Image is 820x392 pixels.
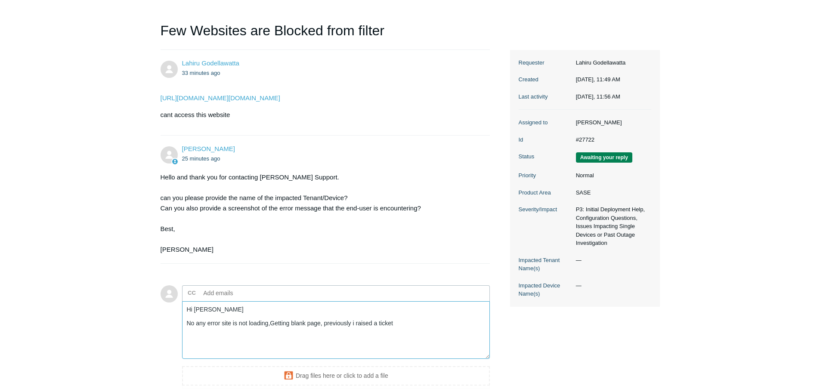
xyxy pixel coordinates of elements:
dd: — [572,256,651,265]
dt: Priority [519,171,572,180]
a: Lahiru Godellawatta [182,59,239,67]
dt: Product Area [519,188,572,197]
dt: Impacted Device Name(s) [519,281,572,298]
dd: Normal [572,171,651,180]
span: Kris Haire [182,145,235,152]
time: 08/27/2025, 11:56 [182,155,220,162]
time: 08/27/2025, 11:56 [576,93,620,100]
span: We are waiting for you to respond [576,152,632,163]
dt: Created [519,75,572,84]
p: cant access this website [161,110,482,120]
dd: Lahiru Godellawatta [572,59,651,67]
dt: Severity/Impact [519,205,572,214]
dt: Requester [519,59,572,67]
time: 08/27/2025, 11:49 [182,70,220,76]
dt: Status [519,152,572,161]
time: 08/27/2025, 11:49 [576,76,620,83]
dt: Id [519,136,572,144]
a: [URL][DOMAIN_NAME][DOMAIN_NAME] [161,94,280,102]
dd: — [572,281,651,290]
label: CC [188,287,196,299]
dt: Impacted Tenant Name(s) [519,256,572,273]
dt: Last activity [519,93,572,101]
dd: SASE [572,188,651,197]
dd: P3: Initial Deployment Help, Configuration Questions, Issues Impacting Single Devices or Past Out... [572,205,651,247]
a: [PERSON_NAME] [182,145,235,152]
h1: Few Websites are Blocked from filter [161,20,490,50]
input: Add emails [200,287,293,299]
textarea: Add your reply [182,301,490,359]
dt: Assigned to [519,118,572,127]
div: Hello and thank you for contacting [PERSON_NAME] Support. can you please provide the name of the ... [161,172,482,255]
dd: [PERSON_NAME] [572,118,651,127]
dd: #27722 [572,136,651,144]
